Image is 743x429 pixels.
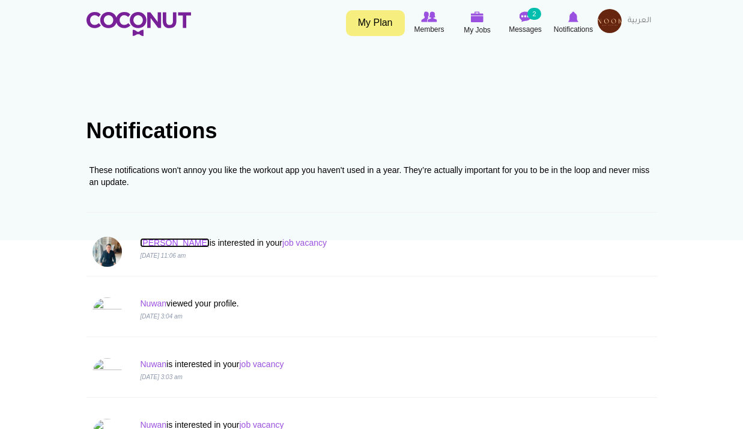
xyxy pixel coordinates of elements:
p: is interested in your [140,237,506,249]
a: Nuwan [140,359,166,369]
i: [DATE] 3:04 am [140,313,182,320]
span: Members [414,23,444,35]
small: 2 [527,8,541,20]
span: Messages [509,23,542,35]
img: Home [86,12,191,36]
i: [DATE] 3:03 am [140,374,182,380]
img: Notifications [568,11,578,22]
a: My Jobs My Jobs [453,9,502,37]
a: العربية [622,9,657,33]
a: job vacancy [282,238,327,248]
a: Notifications Notifications [550,9,598,37]
span: My Jobs [464,24,491,36]
p: is interested in your [140,358,506,370]
img: Browse Members [421,11,437,22]
div: These notifications won't annoy you like the workout app you haven't used in a year. They’re actu... [89,164,654,188]
img: Messages [520,11,532,22]
a: My Plan [346,10,405,36]
a: [PERSON_NAME] [140,238,209,248]
p: viewed your profile. [140,297,506,309]
h1: Notifications [86,119,657,143]
span: Notifications [554,23,593,35]
i: [DATE] 11:06 am [140,252,186,259]
a: Nuwan [140,299,166,308]
a: Browse Members Members [405,9,453,37]
a: job vacancy [239,359,284,369]
a: Messages Messages 2 [502,9,550,37]
img: My Jobs [471,11,484,22]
